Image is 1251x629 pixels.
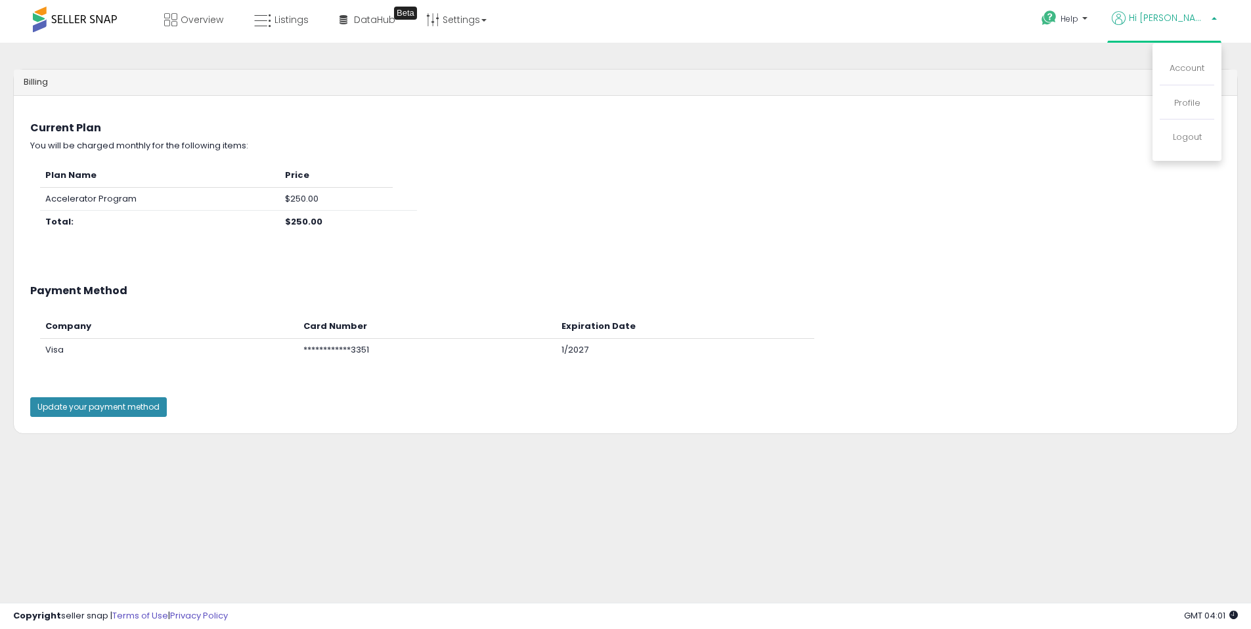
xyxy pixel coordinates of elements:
button: Update your payment method [30,397,167,417]
span: Hi [PERSON_NAME] [1129,11,1208,24]
a: Profile [1174,97,1200,109]
a: Terms of Use [112,609,168,622]
td: $250.00 [280,187,393,211]
div: Billing [14,70,1237,96]
td: Accelerator Program [40,187,280,211]
div: seller snap | | [13,610,228,622]
th: Card Number [298,315,556,338]
b: Total: [45,215,74,228]
div: Tooltip anchor [394,7,417,20]
span: You will be charged monthly for the following items: [30,139,248,152]
td: 1/2027 [556,338,814,361]
span: DataHub [354,13,395,26]
th: Expiration Date [556,315,814,338]
span: Help [1061,13,1078,24]
a: Hi [PERSON_NAME] [1112,11,1217,41]
a: Privacy Policy [170,609,228,622]
span: 2025-10-9 04:01 GMT [1184,609,1238,622]
th: Company [40,315,298,338]
a: Account [1170,62,1204,74]
b: $250.00 [285,215,322,228]
h3: Payment Method [30,285,1221,297]
span: Overview [181,13,223,26]
span: Listings [274,13,309,26]
td: Visa [40,338,298,361]
i: Get Help [1041,10,1057,26]
strong: Copyright [13,609,61,622]
th: Plan Name [40,164,280,187]
a: Logout [1173,131,1202,143]
h3: Current Plan [30,122,1221,134]
th: Price [280,164,393,187]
